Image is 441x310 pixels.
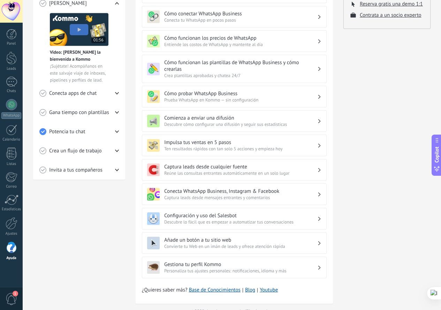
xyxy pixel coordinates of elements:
[142,287,278,294] span: ¿Quieres saber más?
[50,49,108,63] span: Vídeo: [PERSON_NAME] la bienvenida a Kommo
[164,237,317,243] h3: Añade un botón a tu sitio web
[164,121,317,127] span: Descubre cómo configurar una difusión y seguir sus estadísticas
[164,164,317,170] h3: Captura leads desde cualquier fuente
[49,167,102,174] span: Invita a tus compañeros
[1,41,22,46] div: Panel
[1,232,22,236] div: Ajustes
[164,41,317,47] span: Entiende los costos de WhatsApp y mantente al día
[245,287,255,294] a: Blog
[164,219,317,225] span: Descubre lo fácil que es empezar a automatizar tus conversaciones
[164,268,317,274] span: Personaliza tus ajustes personales: notificaciones, idioma y más
[260,287,278,293] a: Youtube
[164,188,317,195] h3: Conecta WhatsApp Business, Instagram & Facebook
[164,90,317,97] h3: Cómo probar WhatsApp Business
[164,170,317,176] span: Reúne las consultas entrantes automáticamente en un solo lugar
[164,139,317,146] h3: Impulsa tus ventas en 5 pasos
[164,195,317,201] span: Captura leads desde mensajes entrantes y comentarios
[1,162,22,166] div: Listas
[13,291,18,296] span: 1
[49,90,97,97] span: Conecta apps de chat
[1,207,22,212] div: Estadísticas
[49,128,85,135] span: Potencia tu chat
[1,256,22,260] div: Ayuda
[164,261,317,268] h3: Gestiona tu perfil Kommo
[164,73,317,78] span: Crea plantillas aprobadas y chatea 24/7
[433,146,440,162] span: Copilot
[164,243,317,249] span: Convierte tu Web en un imán de leads y ofrece atención rápida
[164,97,317,103] span: Prueba WhatsApp en Kommo — sin configuración
[1,89,22,93] div: Chats
[189,287,241,294] a: Base de Conocimientos
[164,59,317,73] h3: Cómo funcionan las plantillas de WhatsApp Business y cómo crearlas
[1,184,22,189] div: Correo
[49,148,102,154] span: Crea un flujo de trabajo
[164,146,317,152] span: Ten resultados rápidos con tan solo 5 acciones y empieza hoy
[50,63,108,84] span: ¡Sujétate! Acompáñanos en este salvaje viaje de inboxes, pipelines y perfiles de lead.
[49,109,109,116] span: Gana tiempo con plantillas
[164,17,317,23] span: Conecta tu WhatsApp en pocos pasos
[164,35,317,41] h3: Cómo funcionan los precios de WhatsApp
[50,13,108,46] img: Meet video
[164,10,317,17] h3: Cómo conectar WhatsApp Business
[360,1,423,7] button: Reserva gratis una demo 1:1
[1,67,22,71] div: Leads
[164,115,317,121] h3: Comienza a enviar una difusión
[1,137,22,142] div: Calendario
[164,212,317,219] h3: Configuración y uso del Salesbot
[360,12,421,18] button: Contrata a un socio experto
[1,112,21,119] div: WhatsApp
